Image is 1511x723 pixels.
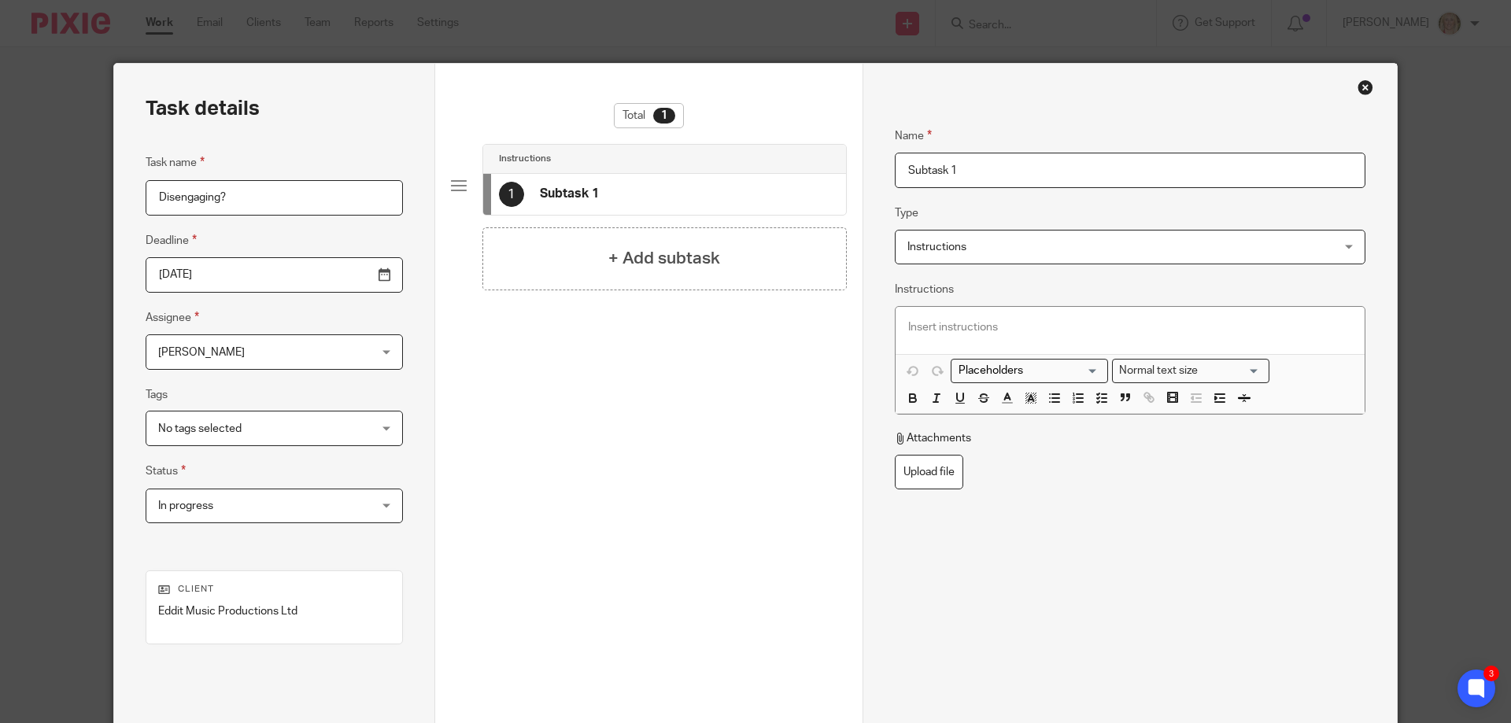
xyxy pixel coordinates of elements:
[1116,363,1202,379] span: Normal text size
[895,430,971,446] p: Attachments
[653,108,675,124] div: 1
[499,182,524,207] div: 1
[146,231,197,249] label: Deadline
[158,347,245,358] span: [PERSON_NAME]
[158,423,242,434] span: No tags selected
[895,455,963,490] label: Upload file
[951,359,1108,383] div: Search for option
[895,205,918,221] label: Type
[146,180,403,216] input: Task name
[953,363,1099,379] input: Search for option
[895,282,954,297] label: Instructions
[1203,363,1260,379] input: Search for option
[146,153,205,172] label: Task name
[895,127,932,145] label: Name
[146,95,260,122] h2: Task details
[158,603,390,619] p: Eddit Music Productions Ltd
[146,257,403,293] input: Use the arrow keys to pick a date
[146,308,199,326] label: Assignee
[1358,79,1373,95] div: Close this dialog window
[614,103,684,128] div: Total
[951,359,1108,383] div: Placeholders
[1112,359,1269,383] div: Search for option
[158,500,213,511] span: In progress
[540,186,599,202] h4: Subtask 1
[146,387,168,403] label: Tags
[158,583,390,596] p: Client
[146,462,186,480] label: Status
[1112,359,1269,383] div: Text styles
[1483,666,1499,681] div: 3
[608,246,720,271] h4: + Add subtask
[907,242,966,253] span: Instructions
[499,153,551,165] h4: Instructions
